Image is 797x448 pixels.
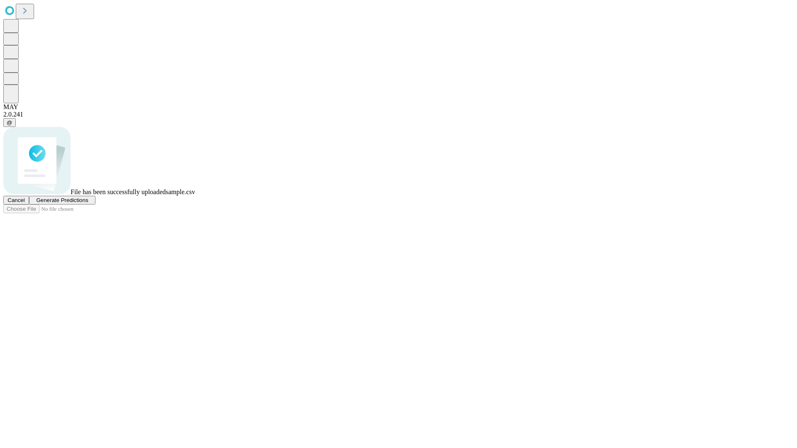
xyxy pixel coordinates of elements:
span: @ [7,119,12,126]
span: Cancel [7,197,25,203]
button: @ [3,118,16,127]
span: File has been successfully uploaded [71,188,166,195]
div: MAY [3,103,794,111]
div: 2.0.241 [3,111,794,118]
span: sample.csv [166,188,195,195]
button: Generate Predictions [29,196,95,205]
button: Cancel [3,196,29,205]
span: Generate Predictions [36,197,88,203]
